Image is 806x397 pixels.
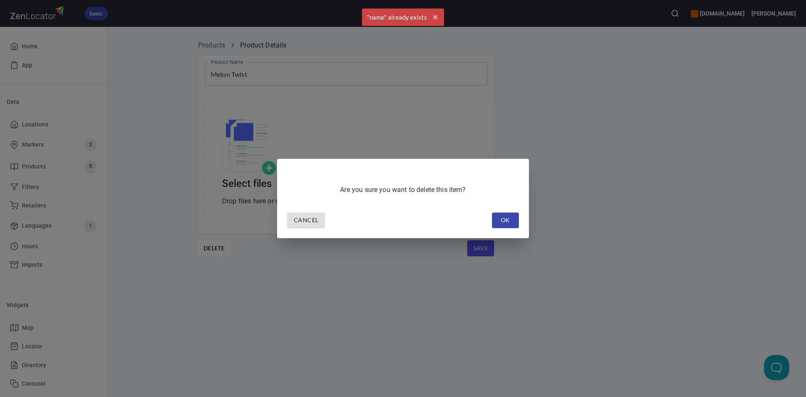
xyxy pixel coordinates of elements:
span: Cancel [294,215,318,226]
h6: Are you sure you want to delete this item? [294,184,512,196]
span: "name" already exists [362,9,444,26]
button: Cancel [287,213,325,228]
button: OK [492,213,519,228]
span: OK [499,215,512,226]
